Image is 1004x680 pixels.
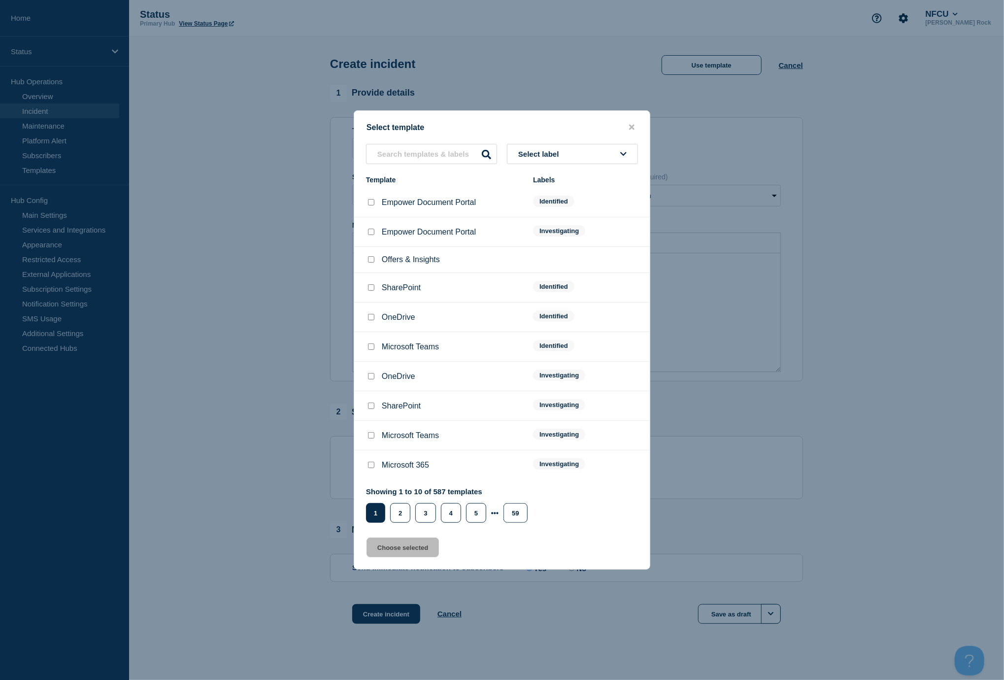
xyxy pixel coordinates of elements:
div: Labels [533,176,638,184]
p: Offers & Insights [382,255,440,264]
span: Select label [518,150,563,158]
p: Microsoft Teams [382,342,439,351]
button: Select label [507,144,638,164]
p: Microsoft 365 [382,461,429,470]
button: 3 [415,503,435,523]
span: Investigating [533,370,585,381]
span: Investigating [533,399,585,410]
span: Identified [533,340,574,351]
input: SharePoint checkbox [368,403,374,409]
input: Microsoft 365 checkbox [368,462,374,468]
span: Investigating [533,225,585,237]
input: Offers & Insights checkbox [368,256,374,263]
input: Search templates & labels [366,144,497,164]
p: Microsoft Teams [382,431,439,440]
span: Investigating [533,458,585,470]
button: close button [626,123,637,132]
input: OneDrive checkbox [368,314,374,320]
span: Identified [533,310,574,322]
button: Choose selected [367,538,439,557]
input: Empower Document Portal checkbox [368,199,374,205]
input: OneDrive checkbox [368,373,374,379]
input: Microsoft Teams checkbox [368,432,374,439]
button: 1 [366,503,385,523]
div: Select template [354,123,650,132]
input: Microsoft Teams checkbox [368,343,374,350]
span: Identified [533,196,574,207]
span: Identified [533,281,574,292]
input: Empower Document Portal checkbox [368,229,374,235]
p: SharePoint [382,283,421,292]
button: 4 [441,503,461,523]
button: 5 [466,503,486,523]
p: OneDrive [382,313,415,322]
div: Template [366,176,523,184]
button: 59 [503,503,527,523]
p: SharePoint [382,402,421,410]
button: 2 [390,503,410,523]
p: OneDrive [382,372,415,381]
input: SharePoint checkbox [368,284,374,291]
span: Investigating [533,429,585,440]
p: Empower Document Portal [382,228,476,237]
p: Empower Document Portal [382,198,476,207]
p: Showing 1 to 10 of 587 templates [366,487,533,496]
